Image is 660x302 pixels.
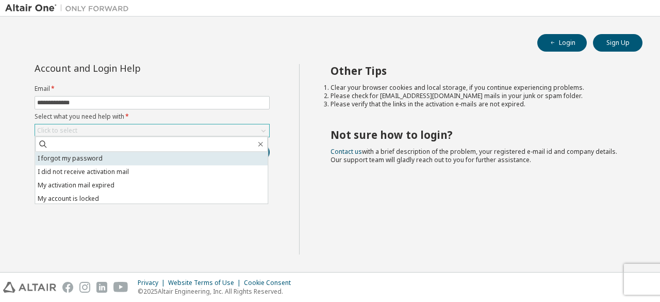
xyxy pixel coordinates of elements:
[37,126,77,135] div: Click to select
[331,64,624,77] h2: Other Tips
[79,282,90,293] img: instagram.svg
[331,84,624,92] li: Clear your browser cookies and local storage, if you continue experiencing problems.
[96,282,107,293] img: linkedin.svg
[35,85,270,93] label: Email
[35,113,270,121] label: Select what you need help with
[331,147,617,164] span: with a brief description of the problem, your registered e-mail id and company details. Our suppo...
[35,152,268,165] li: I forgot my password
[35,64,223,72] div: Account and Login Help
[168,279,244,287] div: Website Terms of Use
[5,3,134,13] img: Altair One
[331,147,362,156] a: Contact us
[593,34,642,52] button: Sign Up
[138,287,297,296] p: © 2025 Altair Engineering, Inc. All Rights Reserved.
[331,128,624,141] h2: Not sure how to login?
[62,282,73,293] img: facebook.svg
[3,282,56,293] img: altair_logo.svg
[35,124,269,137] div: Click to select
[331,92,624,100] li: Please check for [EMAIL_ADDRESS][DOMAIN_NAME] mails in your junk or spam folder.
[331,100,624,108] li: Please verify that the links in the activation e-mails are not expired.
[244,279,297,287] div: Cookie Consent
[138,279,168,287] div: Privacy
[537,34,587,52] button: Login
[113,282,128,293] img: youtube.svg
